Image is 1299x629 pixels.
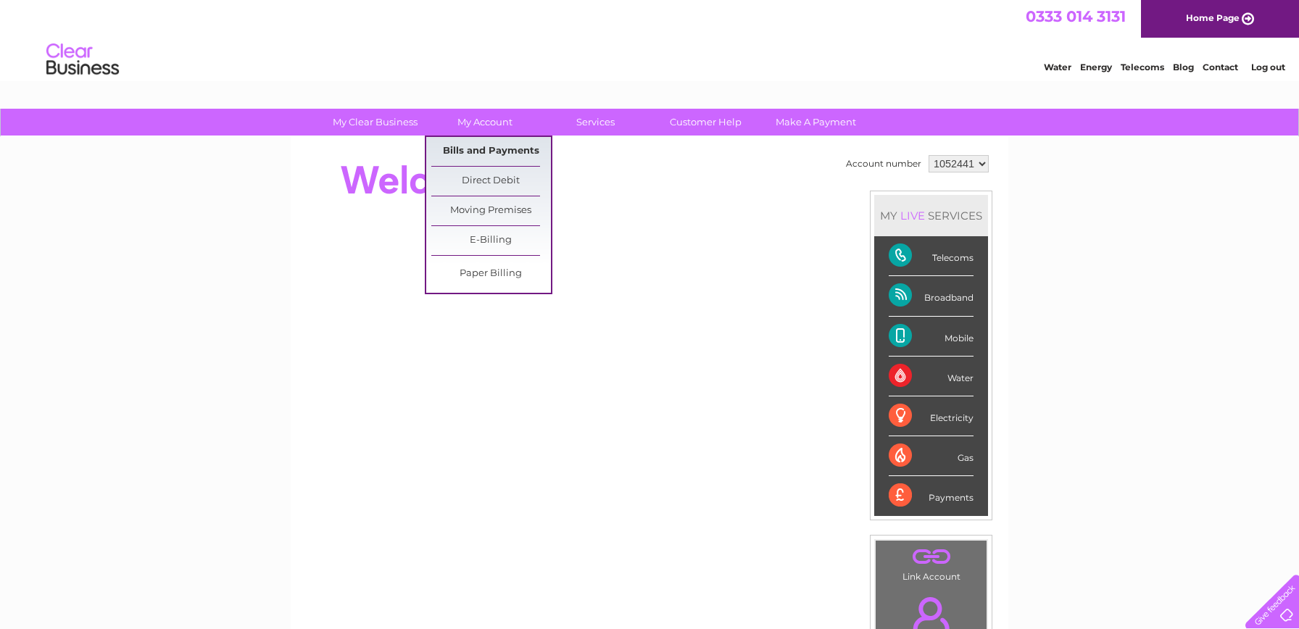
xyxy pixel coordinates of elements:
[1044,62,1071,72] a: Water
[1173,62,1194,72] a: Blog
[842,151,925,176] td: Account number
[1121,62,1164,72] a: Telecoms
[897,209,928,222] div: LIVE
[431,167,551,196] a: Direct Debit
[889,357,974,396] div: Water
[315,109,435,136] a: My Clear Business
[431,226,551,255] a: E-Billing
[889,276,974,316] div: Broadband
[431,137,551,166] a: Bills and Payments
[46,38,120,82] img: logo.png
[426,109,545,136] a: My Account
[756,109,876,136] a: Make A Payment
[1251,62,1285,72] a: Log out
[889,317,974,357] div: Mobile
[1026,7,1126,25] a: 0333 014 3131
[879,544,983,570] a: .
[1080,62,1112,72] a: Energy
[889,236,974,276] div: Telecoms
[431,259,551,288] a: Paper Billing
[889,436,974,476] div: Gas
[874,195,988,236] div: MY SERVICES
[889,476,974,515] div: Payments
[646,109,765,136] a: Customer Help
[1203,62,1238,72] a: Contact
[431,196,551,225] a: Moving Premises
[536,109,655,136] a: Services
[308,8,993,70] div: Clear Business is a trading name of Verastar Limited (registered in [GEOGRAPHIC_DATA] No. 3667643...
[889,396,974,436] div: Electricity
[875,540,987,586] td: Link Account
